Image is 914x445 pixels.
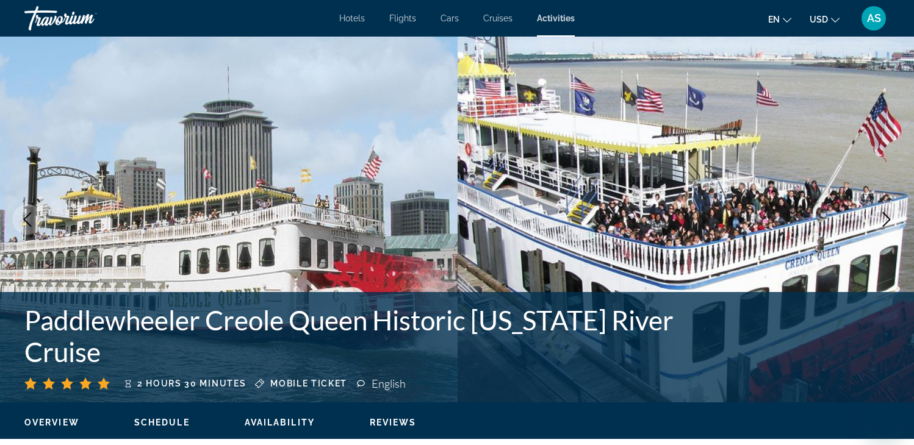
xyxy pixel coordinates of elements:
[245,417,315,428] button: Availability
[768,10,791,28] button: Change language
[370,418,417,427] span: Reviews
[134,417,190,428] button: Schedule
[810,10,840,28] button: Change currency
[865,396,904,435] iframe: Button to launch messaging window
[24,417,79,428] button: Overview
[858,5,890,31] button: User Menu
[768,15,780,24] span: en
[24,418,79,427] span: Overview
[537,13,575,23] a: Activities
[441,13,459,23] a: Cars
[483,13,513,23] a: Cruises
[24,304,694,368] h1: Paddlewheeler Creole Queen Historic [US_STATE] River Cruise
[245,418,315,427] span: Availability
[134,418,190,427] span: Schedule
[24,2,146,34] a: Travorium
[339,13,365,23] a: Hotels
[372,377,409,390] div: English
[270,379,347,388] span: Mobile ticket
[12,204,43,235] button: Previous image
[871,204,902,235] button: Next image
[867,12,881,24] span: AS
[389,13,416,23] a: Flights
[810,15,828,24] span: USD
[370,417,417,428] button: Reviews
[137,379,246,388] span: 2 hours 30 minutes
